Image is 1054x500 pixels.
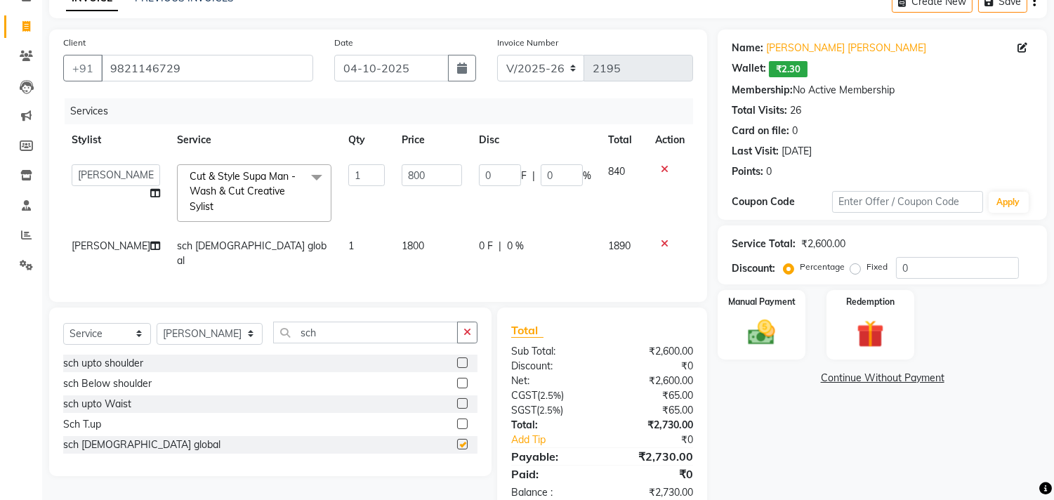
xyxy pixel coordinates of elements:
label: Fixed [867,261,888,273]
span: 1800 [402,239,424,252]
label: Redemption [846,296,895,308]
span: 1890 [608,239,631,252]
th: Total [600,124,647,156]
div: Discount: [732,261,775,276]
div: [DATE] [782,144,812,159]
div: Wallet: [732,61,766,77]
div: Membership: [732,83,793,98]
a: [PERSON_NAME] [PERSON_NAME] [766,41,926,55]
input: Enter Offer / Coupon Code [832,191,982,213]
div: Card on file: [732,124,789,138]
label: Manual Payment [728,296,796,308]
div: Services [65,98,704,124]
img: _gift.svg [848,317,892,351]
div: Sch T.up [63,417,101,432]
a: x [213,200,220,213]
th: Price [393,124,470,156]
button: +91 [63,55,103,81]
div: ₹2,600.00 [602,344,704,359]
div: ₹65.00 [602,388,704,403]
div: ₹2,600.00 [801,237,845,251]
a: Continue Without Payment [720,371,1044,386]
span: CGST [511,389,537,402]
span: 1 [348,239,354,252]
span: ₹2.30 [769,61,808,77]
span: [PERSON_NAME] [72,239,150,252]
span: | [532,169,535,183]
div: Coupon Code [732,195,832,209]
span: 0 F [479,239,493,254]
th: Disc [470,124,600,156]
span: sch [DEMOGRAPHIC_DATA] global [177,239,327,267]
span: 2.5% [540,390,561,401]
a: Add Tip [501,433,619,447]
span: 840 [608,165,625,178]
th: Qty [340,124,393,156]
span: Total [511,323,544,338]
div: ₹2,600.00 [602,374,704,388]
span: SGST [511,404,536,416]
div: Last Visit: [732,144,779,159]
div: Service Total: [732,237,796,251]
span: F [521,169,527,183]
span: 2.5% [539,404,560,416]
span: | [499,239,501,254]
label: Date [334,37,353,49]
div: ₹0 [602,466,704,482]
div: sch upto Waist [63,397,131,412]
div: ₹2,730.00 [602,418,704,433]
div: Points: [732,164,763,179]
div: 0 [792,124,798,138]
div: Total Visits: [732,103,787,118]
div: Paid: [501,466,602,482]
input: Search or Scan [273,322,458,343]
button: Apply [989,192,1029,213]
div: No Active Membership [732,83,1033,98]
img: _cash.svg [739,317,784,348]
div: Name: [732,41,763,55]
div: Total: [501,418,602,433]
div: sch upto shoulder [63,356,143,371]
div: Sub Total: [501,344,602,359]
div: sch [DEMOGRAPHIC_DATA] global [63,438,220,452]
span: % [583,169,591,183]
input: Search by Name/Mobile/Email/Code [101,55,313,81]
div: 26 [790,103,801,118]
div: Discount: [501,359,602,374]
div: sch Below shoulder [63,376,152,391]
div: ₹0 [619,433,704,447]
label: Percentage [800,261,845,273]
div: ( ) [501,403,602,418]
div: ( ) [501,388,602,403]
div: Net: [501,374,602,388]
div: ₹2,730.00 [602,448,704,465]
th: Action [647,124,693,156]
span: Cut & Style Supa Man - Wash & Cut Creative Sylist [190,170,296,213]
div: Balance : [501,485,602,500]
label: Invoice Number [497,37,558,49]
th: Stylist [63,124,169,156]
div: Payable: [501,448,602,465]
span: 0 % [507,239,524,254]
th: Service [169,124,340,156]
div: 0 [766,164,772,179]
div: ₹0 [602,359,704,374]
div: ₹2,730.00 [602,485,704,500]
div: ₹65.00 [602,403,704,418]
label: Client [63,37,86,49]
